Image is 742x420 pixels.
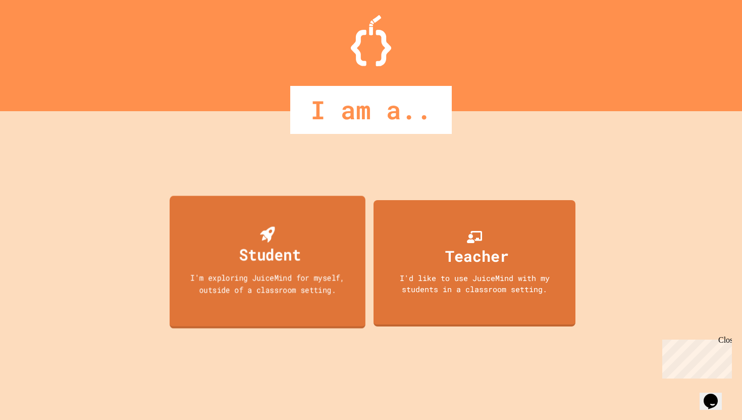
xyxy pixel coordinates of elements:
iframe: chat widget [700,380,732,410]
iframe: chat widget [658,336,732,379]
div: Student [239,242,301,266]
div: Chat with us now!Close [4,4,70,64]
div: I'd like to use JuiceMind with my students in a classroom setting. [384,272,565,295]
div: I'm exploring JuiceMind for myself, outside of a classroom setting. [179,271,355,295]
div: Teacher [445,245,509,267]
div: I am a.. [290,86,452,134]
img: Logo.svg [351,15,391,66]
